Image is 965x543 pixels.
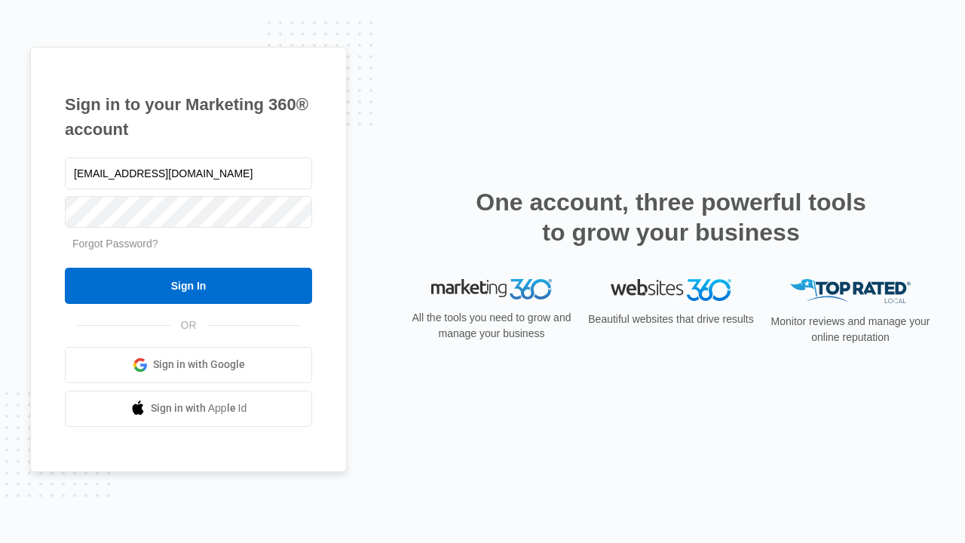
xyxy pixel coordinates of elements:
[766,314,935,345] p: Monitor reviews and manage your online reputation
[72,238,158,250] a: Forgot Password?
[65,347,312,383] a: Sign in with Google
[407,310,576,342] p: All the tools you need to grow and manage your business
[611,279,731,301] img: Websites 360
[790,279,911,304] img: Top Rated Local
[65,92,312,142] h1: Sign in to your Marketing 360® account
[471,187,871,247] h2: One account, three powerful tools to grow your business
[65,158,312,189] input: Email
[431,279,552,300] img: Marketing 360
[65,391,312,427] a: Sign in with Apple Id
[153,357,245,373] span: Sign in with Google
[151,400,247,416] span: Sign in with Apple Id
[170,318,207,333] span: OR
[65,268,312,304] input: Sign In
[587,311,755,327] p: Beautiful websites that drive results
